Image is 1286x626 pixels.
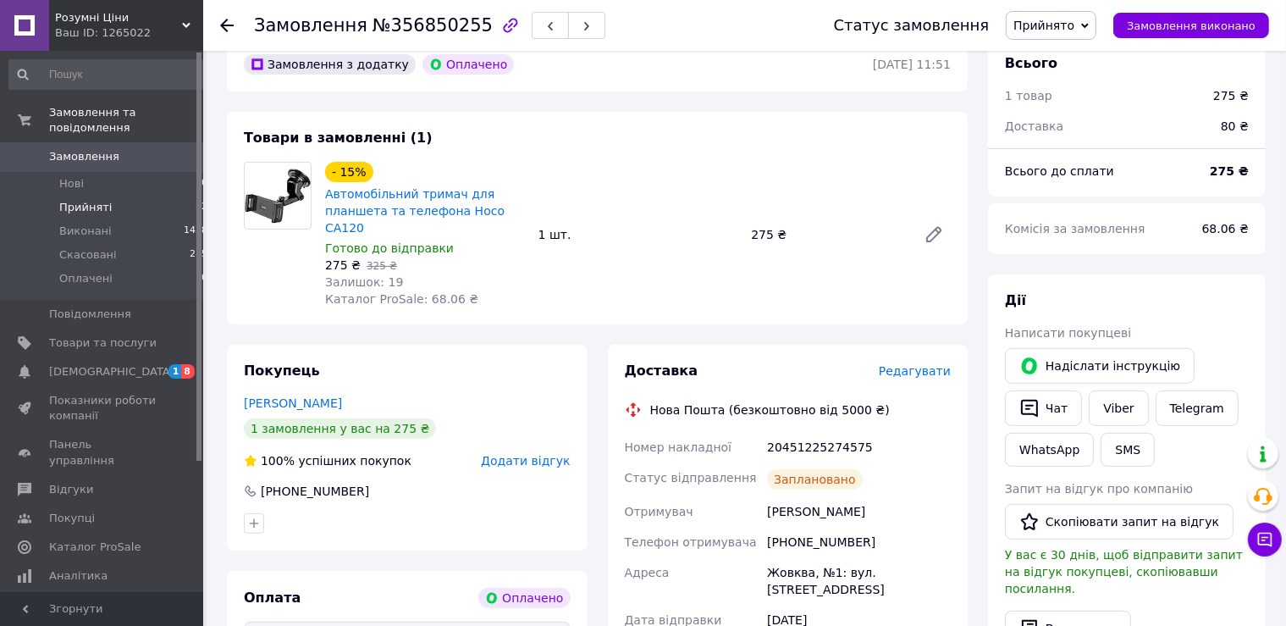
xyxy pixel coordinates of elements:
[49,364,174,379] span: [DEMOGRAPHIC_DATA]
[1127,19,1256,32] span: Замовлення виконано
[201,271,207,286] span: 0
[49,393,157,424] span: Показники роботи компанії
[1005,326,1131,340] span: Написати покупцеві
[261,454,295,468] span: 100%
[244,418,436,439] div: 1 замовлення у вас на 275 ₴
[1202,222,1249,235] span: 68.06 ₴
[181,364,195,379] span: 8
[245,169,311,224] img: Автомобільний тримач для планшета та телефона Hoco CA120
[49,437,157,468] span: Панель управління
[1005,164,1114,178] span: Всього до сплати
[744,223,910,247] div: 275 ₴
[244,590,301,606] span: Оплата
[1005,391,1082,426] button: Чат
[201,176,207,191] span: 0
[764,496,954,527] div: [PERSON_NAME]
[55,25,203,41] div: Ваш ID: 1265022
[244,54,416,75] div: Замовлення з додатку
[1211,108,1259,145] div: 80 ₴
[49,307,131,322] span: Повідомлення
[49,335,157,351] span: Товари та послуги
[1089,391,1148,426] a: Viber
[244,452,411,469] div: успішних покупок
[625,471,757,485] span: Статус відправлення
[325,241,454,255] span: Готово до відправки
[1005,482,1193,496] span: Запит на відгук про компанію
[625,566,670,579] span: Адреса
[1113,13,1269,38] button: Замовлення виконано
[325,258,361,272] span: 275 ₴
[532,223,745,247] div: 1 шт.
[1005,55,1057,71] span: Всього
[625,363,698,379] span: Доставка
[59,224,112,239] span: Виконані
[49,540,141,555] span: Каталог ProSale
[1005,292,1026,308] span: Дії
[1156,391,1239,426] a: Telegram
[259,483,371,500] div: [PHONE_NUMBER]
[1005,548,1243,596] span: У вас є 30 днів, щоб відправити запит на відгук покупцеві, скопіювавши посилання.
[220,17,234,34] div: Повернутися назад
[49,511,95,526] span: Покупці
[168,364,182,379] span: 1
[254,15,367,36] span: Замовлення
[478,588,570,608] div: Оплачено
[767,469,863,490] div: Заплановано
[1005,89,1052,102] span: 1 товар
[196,200,207,215] span: 32
[917,218,951,252] a: Редагувати
[625,505,693,518] span: Отримувач
[325,162,373,182] div: - 15%
[1005,504,1234,540] button: Скопіювати запит на відгук
[49,149,119,164] span: Замовлення
[1005,222,1145,235] span: Комісія за замовлення
[422,54,514,75] div: Оплачено
[764,557,954,605] div: Жовква, №1: вул. [STREET_ADDRESS]
[646,402,894,418] div: Нова Пошта (безкоштовно від 5000 ₴)
[55,10,182,25] span: Розумні Ціни
[879,364,951,378] span: Редагувати
[1013,19,1074,32] span: Прийнято
[59,176,84,191] span: Нові
[764,432,954,463] div: 20451225274575
[325,275,403,289] span: Залишок: 19
[373,15,493,36] span: №356850255
[1248,523,1282,557] button: Чат з покупцем
[1210,164,1249,178] b: 275 ₴
[59,247,117,263] span: Скасовані
[8,59,209,90] input: Пошук
[49,482,93,497] span: Відгуки
[244,130,433,146] span: Товари в замовленні (1)
[244,363,320,379] span: Покупець
[481,454,570,468] span: Додати відгук
[59,271,113,286] span: Оплачені
[1213,87,1249,104] div: 275 ₴
[625,535,757,549] span: Телефон отримувача
[1005,348,1195,384] button: Надіслати інструкцію
[367,260,397,272] span: 325 ₴
[244,396,342,410] a: [PERSON_NAME]
[59,200,112,215] span: Прийняті
[49,568,108,584] span: Аналітика
[325,187,505,235] a: Автомобільний тримач для планшета та телефона Hoco CA120
[764,527,954,557] div: [PHONE_NUMBER]
[1005,433,1094,467] a: WhatsApp
[834,17,990,34] div: Статус замовлення
[190,247,207,263] span: 285
[325,292,478,306] span: Каталог ProSale: 68.06 ₴
[184,224,207,239] span: 1438
[873,58,951,71] time: [DATE] 11:51
[1005,119,1063,133] span: Доставка
[625,440,732,454] span: Номер накладної
[49,105,203,136] span: Замовлення та повідомлення
[1101,433,1155,467] button: SMS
